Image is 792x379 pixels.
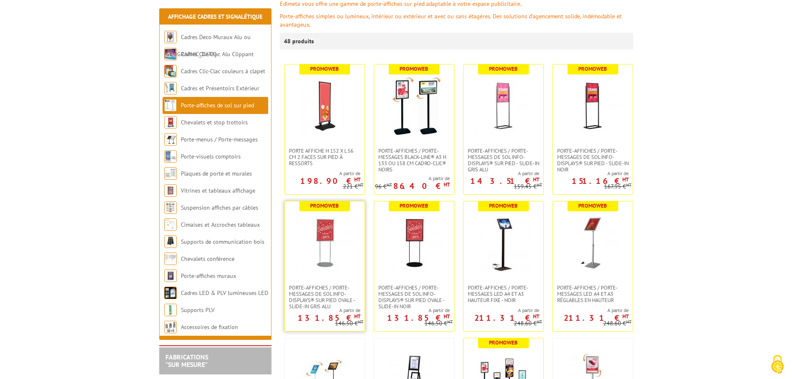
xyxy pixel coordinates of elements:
[489,202,518,209] b: Promoweb
[626,182,632,188] sup: HT
[578,202,607,209] b: Promoweb
[603,320,632,327] p: 248.60 €
[622,313,629,320] sup: HT
[564,214,622,272] img: Porte-affiches / Porte-messages LED A4 et A3 réglables en hauteur
[533,176,539,183] sup: HT
[164,287,177,299] img: Cadres LED & PLV lumineuses LED
[181,67,265,75] a: Cadres Clic-Clac couleurs à clapet
[578,65,607,72] b: Promoweb
[181,289,268,297] a: Cadres LED & PLV lumineuses LED
[375,175,450,182] span: A partir de
[181,50,254,58] a: Cadres Clic-Clac Alu Clippant
[181,238,264,245] a: Supports de communication bois
[387,182,392,188] sup: HT
[164,270,177,282] img: Porte-affiches muraux
[464,307,539,314] span: A partir de
[375,183,392,190] p: 96 €
[165,353,208,369] a: FABRICATIONS"Sur Mesure"
[468,285,539,303] span: Porte-affiches / Porte-messages LED A4 et A3 hauteur fixe - Noir
[572,178,629,183] p: 151.16 €
[296,214,354,272] img: Porte-affiches / Porte-messages de sol Info-Displays® sur pied ovale - Slide-in Gris Alu
[164,31,177,43] img: Cadres Deco Muraux Alu ou Bois
[553,285,633,303] a: Porte-affiches / Porte-messages LED A4 et A3 réglables en hauteur
[181,84,259,92] a: Cadres et Présentoirs Extérieur
[181,170,252,177] a: Plaques de porte et murales
[289,285,360,310] span: Porte-affiches / Porte-messages de sol Info-Displays® sur pied ovale - Slide-in Gris Alu
[343,183,363,190] p: 221 €
[164,304,177,316] img: Supports PLV
[358,319,363,325] sup: HT
[285,307,360,314] span: A partir de
[181,306,215,314] a: Supports PLV
[474,214,533,272] img: Porte-affiches / Porte-messages LED A4 et A3 hauteur fixe - Noir
[300,178,360,183] p: 198.90 €
[181,153,241,160] a: Porte-visuels comptoirs
[164,150,177,163] img: Porte-visuels comptoirs
[474,77,533,135] img: Porte-affiches / Porte-messages de sol Info-Displays® sur pied - Slide-in Gris Alu
[553,307,629,314] span: A partir de
[378,285,450,310] span: Porte-affiches / Porte-messages de sol Info-Displays® sur pied ovale - Slide-in Noir
[164,253,177,265] img: Chevalets conférence
[164,65,177,77] img: Cadres Clic-Clac couleurs à clapet
[444,313,450,320] sup: HT
[164,235,177,248] img: Supports de communication bois
[285,148,365,166] a: Porte Affiche H 152 x L 56 cm 2 faces sur pied à ressorts
[310,202,339,209] b: Promoweb
[763,351,792,379] button: Cookies (fenêtre modale)
[285,170,360,177] span: A partir de
[626,319,632,325] sup: HT
[280,12,622,28] font: Porte-affiches simples ou lumineux, intérieur ou extérieur et avec ou sans étagères. Des solution...
[489,65,518,72] b: Promoweb
[767,354,788,375] img: Cookies (fenêtre modale)
[164,133,177,146] img: Porte-menus / Porte-messages
[164,99,177,111] img: Porte-affiches de sol sur pied
[474,315,539,320] p: 211.31 €
[181,221,260,228] a: Cimaises et Accroches tableaux
[289,148,360,166] span: Porte Affiche H 152 x L 56 cm 2 faces sur pied à ressorts
[447,319,453,325] sup: HT
[181,187,255,194] a: Vitrines et tableaux affichage
[181,102,254,109] a: Porte-affiches de sol sur pied
[181,255,234,263] a: Chevalets conférence
[298,315,360,320] p: 131.85 €
[374,307,450,314] span: A partir de
[464,285,543,303] a: Porte-affiches / Porte-messages LED A4 et A3 hauteur fixe - Noir
[468,148,539,173] span: Porte-affiches / Porte-messages de sol Info-Displays® sur pied - Slide-in Gris Alu
[168,13,262,20] a: Affichage Cadres et Signalétique
[564,315,629,320] p: 211.31 €
[400,202,428,209] b: Promoweb
[537,182,542,188] sup: HT
[553,170,629,177] span: A partir de
[164,201,177,214] img: Suspension affiches par câbles
[181,136,258,143] a: Porte-menus / Porte-messages
[181,204,258,211] a: Suspension affiches par câbles
[358,182,363,188] sup: HT
[444,181,450,188] sup: HT
[164,82,177,94] img: Cadres et Présentoirs Extérieur
[285,285,365,310] a: Porte-affiches / Porte-messages de sol Info-Displays® sur pied ovale - Slide-in Gris Alu
[514,183,542,190] p: 159.45 €
[164,167,177,180] img: Plaques de porte et murales
[164,33,251,58] a: Cadres Deco Muraux Alu ou [GEOGRAPHIC_DATA]
[557,148,629,173] span: Porte-affiches / Porte-messages de sol Info-Displays® sur pied - Slide-in Noir
[464,170,539,177] span: A partir de
[557,285,629,303] span: Porte-affiches / Porte-messages LED A4 et A3 réglables en hauteur
[335,320,363,327] p: 146.50 €
[537,319,542,325] sup: HT
[354,176,360,183] sup: HT
[387,315,450,320] p: 131.85 €
[164,321,177,333] img: Accessoires de fixation
[464,148,543,173] a: Porte-affiches / Porte-messages de sol Info-Displays® sur pied - Slide-in Gris Alu
[385,77,443,135] img: Porte-affiches / Porte-messages Black-Line® A3 H 133 ou 158 cm Cadro-Clic® noirs
[564,77,622,135] img: Porte-affiches / Porte-messages de sol Info-Displays® sur pied - Slide-in Noir
[296,77,354,135] img: Porte Affiche H 152 x L 56 cm 2 faces sur pied à ressorts
[310,65,339,72] b: Promoweb
[164,184,177,197] img: Vitrines et tableaux affichage
[164,218,177,231] img: Cimaises et Accroches tableaux
[533,313,539,320] sup: HT
[378,148,450,173] span: Porte-affiches / Porte-messages Black-Line® A3 H 133 ou 158 cm Cadro-Clic® noirs
[470,178,539,183] p: 143.51 €
[622,176,629,183] sup: HT
[400,65,428,72] b: Promoweb
[553,148,633,173] a: Porte-affiches / Porte-messages de sol Info-Displays® sur pied - Slide-in Noir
